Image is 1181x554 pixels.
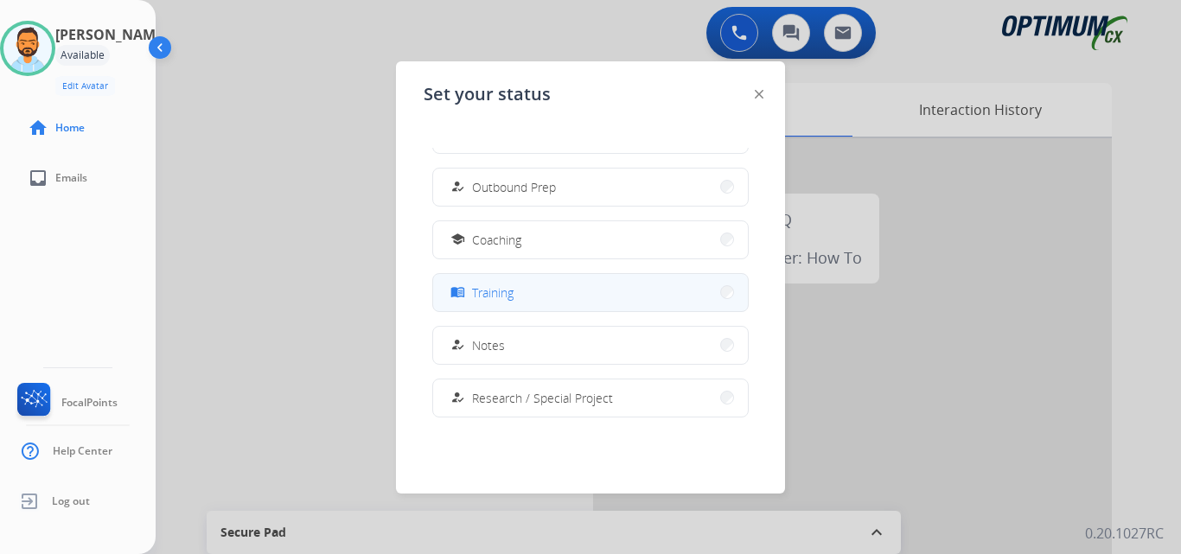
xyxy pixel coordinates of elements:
p: 0.20.1027RC [1085,523,1164,544]
span: Training [472,283,514,302]
button: Notes [433,327,748,364]
span: Notes [472,336,505,354]
button: Coaching [433,221,748,258]
span: Emails [55,171,87,185]
button: Training [433,274,748,311]
button: Edit Avatar [55,76,115,96]
div: Available [55,45,110,66]
button: Research / Special Project [433,379,748,417]
mat-icon: how_to_reg [450,391,465,405]
img: avatar [3,24,52,73]
img: close-button [755,90,763,99]
mat-icon: school [450,232,465,247]
span: Home [55,121,85,135]
h3: [PERSON_NAME] [55,24,168,45]
mat-icon: how_to_reg [450,180,465,194]
button: Outbound Prep [433,169,748,206]
mat-icon: how_to_reg [450,338,465,353]
mat-icon: menu_book [450,285,465,300]
mat-icon: inbox [28,168,48,188]
a: FocalPoints [14,383,118,423]
span: Set your status [424,82,551,106]
span: Help Center [53,444,112,458]
span: Log out [52,494,90,508]
span: Research / Special Project [472,389,613,407]
mat-icon: home [28,118,48,138]
span: Outbound Prep [472,178,556,196]
span: FocalPoints [61,396,118,410]
span: Coaching [472,231,521,249]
